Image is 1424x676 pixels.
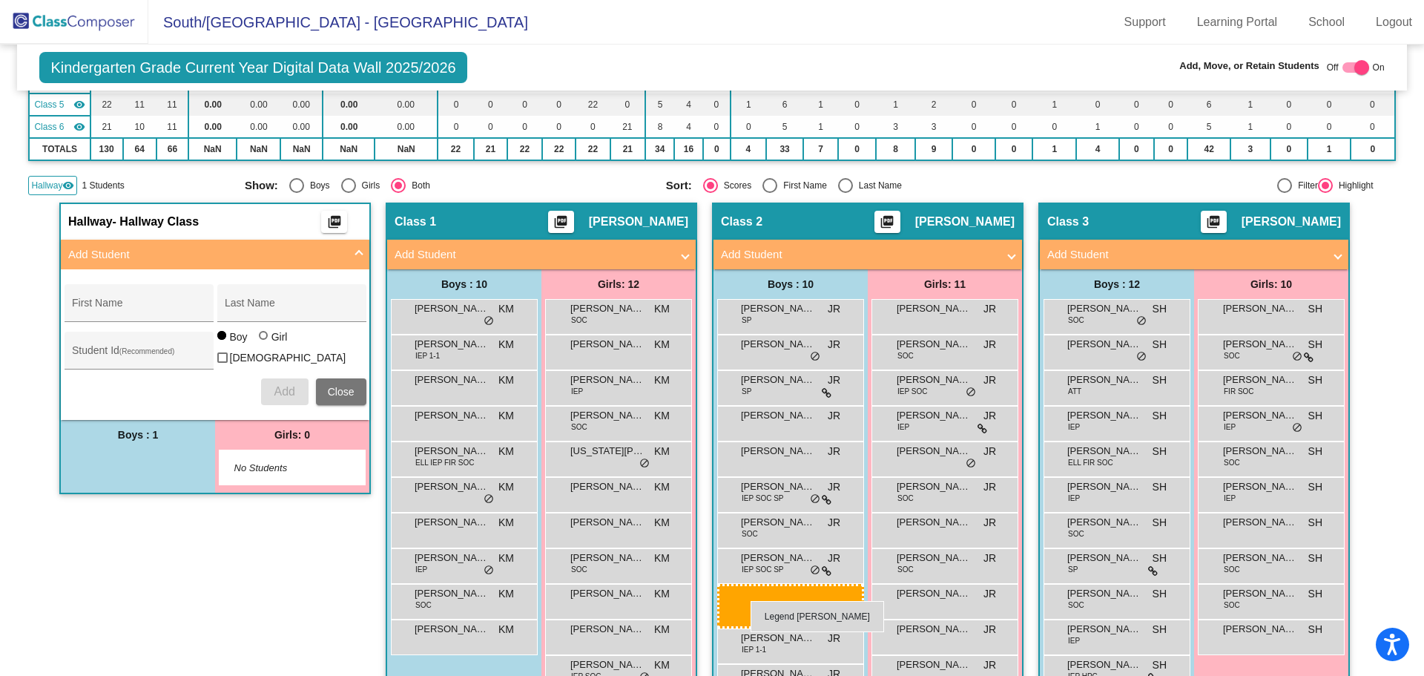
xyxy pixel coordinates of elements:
[897,386,927,397] span: IEP SOC
[1040,269,1194,299] div: Boys : 12
[742,315,751,326] span: SP
[1032,93,1076,116] td: 1
[995,116,1032,138] td: 0
[73,99,85,111] mat-icon: visibility
[741,301,815,316] span: [PERSON_NAME]
[68,246,344,263] mat-panel-title: Add Student
[1292,351,1302,363] span: do_not_disturb_alt
[304,179,330,192] div: Boys
[1373,61,1385,74] span: On
[156,116,188,138] td: 11
[72,350,205,362] input: Student Id
[225,303,358,315] input: Last Name
[654,408,670,424] span: KM
[897,515,971,530] span: [PERSON_NAME]
[703,93,731,116] td: 0
[1224,493,1236,504] span: IEP
[703,138,731,160] td: 0
[571,421,587,433] span: SOC
[1032,116,1076,138] td: 0
[878,214,896,235] mat-icon: picture_as_pdf
[498,301,514,317] span: KM
[552,214,570,235] mat-icon: picture_as_pdf
[1153,444,1167,459] span: SH
[741,337,815,352] span: [PERSON_NAME]
[415,350,440,361] span: IEP 1-1
[570,301,645,316] span: [PERSON_NAME]
[415,301,489,316] span: [PERSON_NAME]
[1154,93,1187,116] td: 0
[1068,315,1084,326] span: SOC
[1223,479,1297,494] span: [PERSON_NAME]
[498,515,514,531] span: KM
[1223,515,1297,530] span: [PERSON_NAME]
[34,98,64,111] span: Class 5
[230,349,346,367] span: [DEMOGRAPHIC_DATA]
[321,211,347,233] button: Print Students Details
[1047,246,1323,263] mat-panel-title: Add Student
[570,479,645,494] span: [PERSON_NAME]
[1067,515,1141,530] span: [PERSON_NAME]
[1270,93,1308,116] td: 0
[766,116,803,138] td: 5
[915,116,952,138] td: 3
[1204,214,1222,235] mat-icon: picture_as_pdf
[570,515,645,530] span: [PERSON_NAME]
[915,214,1015,229] span: [PERSON_NAME]
[828,408,840,424] span: JR
[1270,138,1308,160] td: 0
[610,138,645,160] td: 21
[375,116,438,138] td: 0.00
[571,386,583,397] span: IEP
[156,138,188,160] td: 66
[742,386,751,397] span: SP
[876,116,915,138] td: 3
[1230,93,1270,116] td: 1
[1119,116,1154,138] td: 0
[983,373,996,388] span: JR
[1067,337,1141,352] span: [PERSON_NAME]
[188,93,237,116] td: 0.00
[741,408,815,423] span: [PERSON_NAME]
[721,214,762,229] span: Class 2
[1185,10,1290,34] a: Learning Portal
[828,479,840,495] span: JR
[674,138,702,160] td: 16
[415,551,489,565] span: [PERSON_NAME]
[1224,350,1240,361] span: SOC
[1112,10,1178,34] a: Support
[474,138,507,160] td: 21
[34,120,64,134] span: Class 6
[1068,421,1080,433] span: IEP
[876,93,915,116] td: 1
[897,421,909,433] span: IEP
[1068,457,1113,468] span: ELL FIR SOC
[498,337,514,352] span: KM
[1153,515,1167,531] span: SH
[766,138,803,160] td: 33
[718,179,751,192] div: Scores
[507,93,542,116] td: 0
[654,515,670,531] span: KM
[803,116,838,138] td: 1
[897,479,971,494] span: [PERSON_NAME]
[838,93,876,116] td: 0
[570,373,645,387] span: [PERSON_NAME]
[1308,301,1322,317] span: SH
[983,301,996,317] span: JR
[1153,373,1167,388] span: SH
[868,269,1022,299] div: Girls: 11
[484,315,494,327] span: do_not_disturb_alt
[1223,444,1297,459] span: [PERSON_NAME]
[29,138,90,160] td: TOTALS
[474,116,507,138] td: 0
[897,408,971,423] span: [PERSON_NAME]
[395,214,436,229] span: Class 1
[113,214,200,229] span: - Hallway Class
[810,493,820,505] span: do_not_disturb_alt
[1136,351,1147,363] span: do_not_disturb_alt
[541,269,696,299] div: Girls: 12
[742,493,784,504] span: IEP SOC SP
[415,479,489,494] span: [PERSON_NAME]
[1040,240,1348,269] mat-expansion-panel-header: Add Student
